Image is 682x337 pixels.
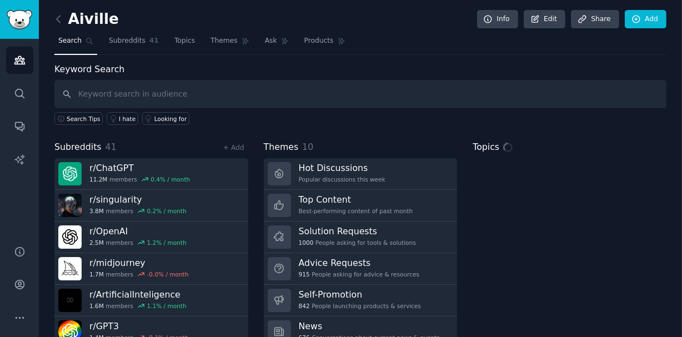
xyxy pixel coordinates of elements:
h3: r/ midjourney [89,257,188,269]
h3: Solution Requests [299,225,416,237]
div: members [89,302,187,310]
div: Best-performing content of past month [299,207,413,215]
a: r/ArtificialInteligence1.6Mmembers1.1% / month [54,285,248,316]
a: r/ChatGPT11.2Mmembers0.4% / month [54,158,248,190]
span: Themes [210,36,238,46]
h3: r/ OpenAI [89,225,187,237]
a: Advice Requests915People asking for advice & resources [264,253,458,285]
button: Search Tips [54,112,103,125]
a: Themes [207,32,253,55]
a: Info [477,10,518,29]
div: members [89,207,187,215]
h3: r/ ArtificialInteligence [89,289,187,300]
div: People asking for tools & solutions [299,239,416,247]
a: + Add [223,144,244,152]
img: OpenAI [58,225,82,249]
a: Ask [261,32,293,55]
a: Add [625,10,666,29]
span: 3.8M [89,207,104,215]
span: Ask [265,36,277,46]
h2: Aiville [54,11,119,28]
div: members [89,239,187,247]
span: Search Tips [67,115,101,123]
span: 2.5M [89,239,104,247]
div: 1.1 % / month [147,302,187,310]
h3: News [299,320,440,332]
a: Share [571,10,619,29]
span: Subreddits [109,36,146,46]
span: 41 [106,142,117,152]
img: ArtificialInteligence [58,289,82,312]
a: Search [54,32,97,55]
span: 1.6M [89,302,104,310]
span: 1000 [299,239,314,247]
img: singularity [58,194,82,217]
h3: r/ GPT3 [89,320,188,332]
img: GummySearch logo [7,10,32,29]
h3: r/ ChatGPT [89,162,190,174]
a: r/midjourney1.7Mmembers-0.0% / month [54,253,248,285]
a: Products [300,32,349,55]
img: ChatGPT [58,162,82,185]
span: Topics [174,36,195,46]
span: 842 [299,302,310,310]
a: r/OpenAI2.5Mmembers1.2% / month [54,222,248,253]
a: r/singularity3.8Mmembers0.2% / month [54,190,248,222]
span: 11.2M [89,175,107,183]
div: 1.2 % / month [147,239,187,247]
div: People asking for advice & resources [299,270,419,278]
h3: r/ singularity [89,194,187,205]
h3: Hot Discussions [299,162,385,174]
a: Looking for [142,112,189,125]
span: Topics [473,140,499,154]
div: People launching products & services [299,302,421,310]
span: 915 [299,270,310,278]
a: I hate [107,112,138,125]
div: members [89,270,188,278]
span: Products [304,36,334,46]
span: Themes [264,140,299,154]
div: 0.4 % / month [151,175,190,183]
span: 41 [149,36,159,46]
img: midjourney [58,257,82,280]
h3: Advice Requests [299,257,419,269]
a: Self-Promotion842People launching products & services [264,285,458,316]
span: Subreddits [54,140,102,154]
a: Topics [170,32,199,55]
a: Hot DiscussionsPopular discussions this week [264,158,458,190]
div: members [89,175,190,183]
div: 0.2 % / month [147,207,187,215]
span: 10 [302,142,313,152]
div: Looking for [154,115,187,123]
a: Solution Requests1000People asking for tools & solutions [264,222,458,253]
a: Subreddits41 [105,32,163,55]
span: 1.7M [89,270,104,278]
span: Search [58,36,82,46]
a: Edit [524,10,565,29]
input: Keyword search in audience [54,80,666,108]
div: Popular discussions this week [299,175,385,183]
div: -0.0 % / month [147,270,189,278]
div: I hate [119,115,136,123]
label: Keyword Search [54,64,124,74]
h3: Self-Promotion [299,289,421,300]
a: Top ContentBest-performing content of past month [264,190,458,222]
h3: Top Content [299,194,413,205]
